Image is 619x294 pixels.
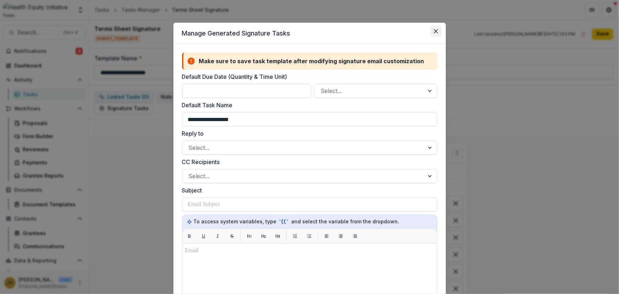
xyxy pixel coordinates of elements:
[182,129,433,138] label: Reply to
[278,218,290,225] code: `{{`
[212,230,223,242] button: Italic
[289,230,301,242] button: List
[321,230,332,242] button: Align left
[430,26,442,37] button: Close
[198,230,209,242] button: Underline
[173,23,446,44] header: Manage Generated Signature Tasks
[226,230,238,242] button: Strikethrough
[187,218,433,225] p: To access system variables, type and select the variable from the dropdown.
[184,230,195,242] button: Bold
[304,230,315,242] button: List
[335,230,347,242] button: Align center
[272,230,283,242] button: H3
[182,186,433,195] label: Subject
[182,158,433,166] label: CC Recipients
[199,57,424,65] div: Make sure to save task template after modifying signature email customization
[258,230,269,242] button: H2
[182,101,433,109] label: Default Task Name
[244,230,255,242] button: H1
[182,72,433,81] label: Default Due Date (Quantity & Time Unit)
[349,230,361,242] button: Align right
